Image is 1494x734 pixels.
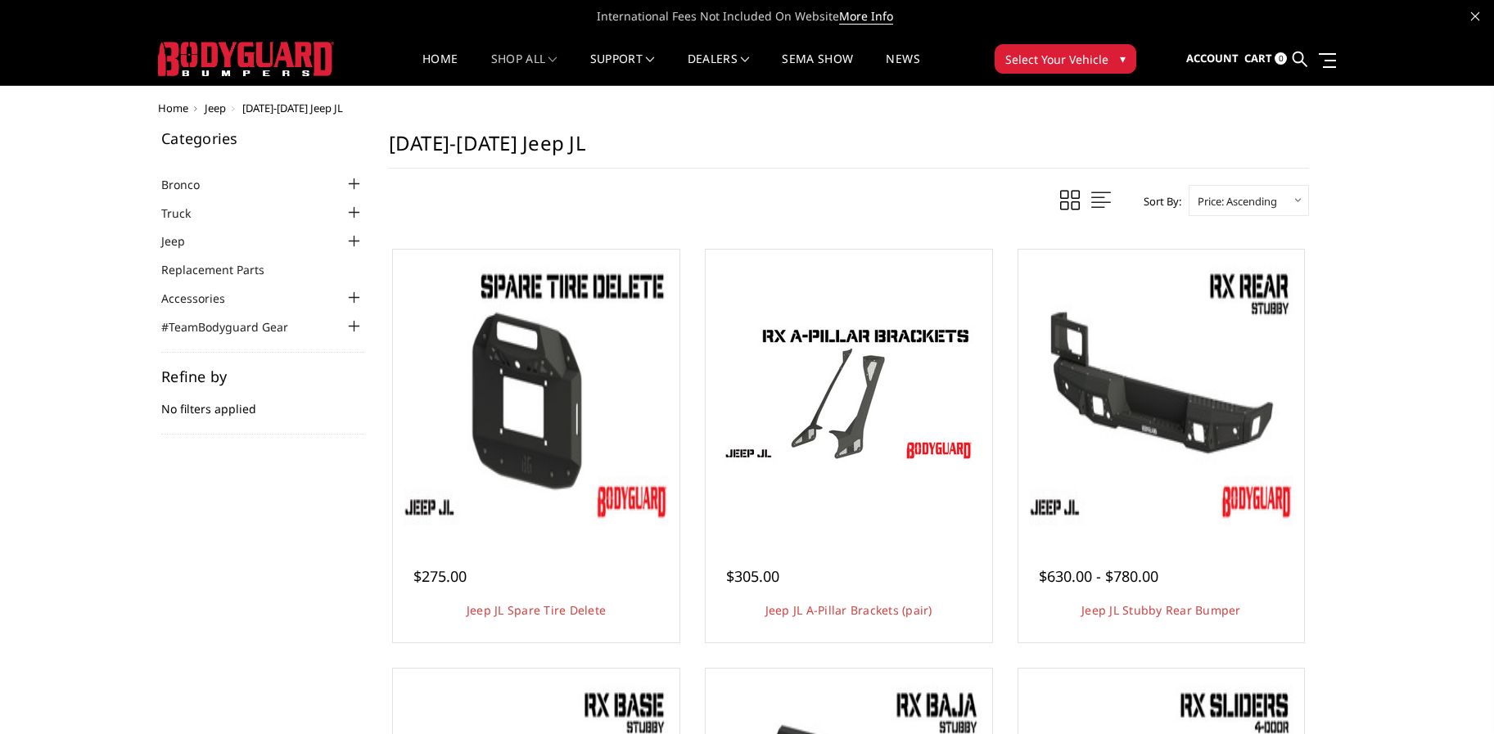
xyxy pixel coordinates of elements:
a: Truck [161,205,211,222]
a: SEMA Show [782,53,853,85]
img: BODYGUARD BUMPERS [158,42,334,76]
a: Bronco [161,176,220,193]
a: Replacement Parts [161,261,285,278]
a: Home [158,101,188,115]
a: Jeep [161,232,205,250]
h5: Refine by [161,369,364,384]
a: Jeep JL Stubby Rear Bumper Jeep JL Stubby Rear Bumper [1022,254,1301,532]
a: Account [1186,37,1239,81]
a: Jeep JL A-Pillar Brackets (pair) [765,602,932,618]
a: Jeep [205,101,226,115]
label: Sort By: [1135,189,1181,214]
span: ▾ [1120,50,1126,67]
span: $630.00 - $780.00 [1039,566,1158,586]
a: Accessories [161,290,246,307]
button: Select Your Vehicle [995,44,1136,74]
span: [DATE]-[DATE] Jeep JL [242,101,343,115]
span: Cart [1244,51,1272,65]
a: #TeamBodyguard Gear [161,318,309,335]
a: Dealers [688,53,750,85]
a: Jeep JL Spare Tire Delete [467,602,606,618]
a: Home [422,53,458,85]
a: Cart 0 [1244,37,1287,81]
span: $275.00 [413,566,467,586]
span: Account [1186,51,1239,65]
a: Jeep JL A-Pillar Brackets (pair) Jeep JL A-Pillar Brackets (pair) [710,254,988,532]
span: 0 [1275,52,1287,65]
div: No filters applied [161,369,364,435]
h5: Categories [161,131,364,146]
span: Select Your Vehicle [1005,51,1108,68]
a: Support [590,53,655,85]
a: Jeep JL Stubby Rear Bumper [1081,602,1241,618]
a: shop all [491,53,557,85]
a: News [886,53,919,85]
a: Jeep JL Spare Tire Delete Jeep JL Spare Tire Delete [397,254,675,532]
h1: [DATE]-[DATE] Jeep JL [389,131,1309,169]
span: $305.00 [726,566,779,586]
a: More Info [839,8,893,25]
img: Jeep JL Spare Tire Delete [397,254,675,532]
